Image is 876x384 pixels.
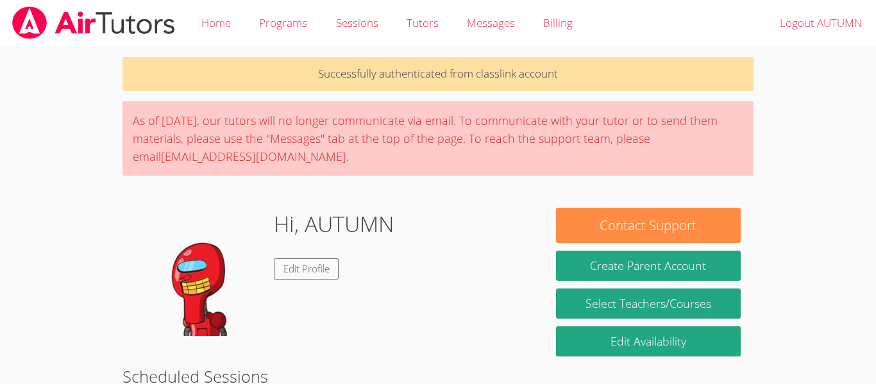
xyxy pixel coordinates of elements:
div: As of [DATE], our tutors will no longer communicate via email. To communicate with your tutor or ... [122,101,754,176]
p: Successfully authenticated from classlink account [122,57,754,91]
button: Contact Support [556,208,741,243]
h1: Hi, AUTUMN [274,208,394,240]
img: airtutors_banner-c4298cdbf04f3fff15de1276eac7730deb9818008684d7c2e4769d2f7ddbe033.png [11,6,176,39]
a: Edit Profile [274,258,339,280]
img: default.png [135,208,264,336]
button: Create Parent Account [556,251,741,281]
span: Messages [467,15,515,30]
a: Select Teachers/Courses [556,288,741,319]
a: Edit Availability [556,326,741,356]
